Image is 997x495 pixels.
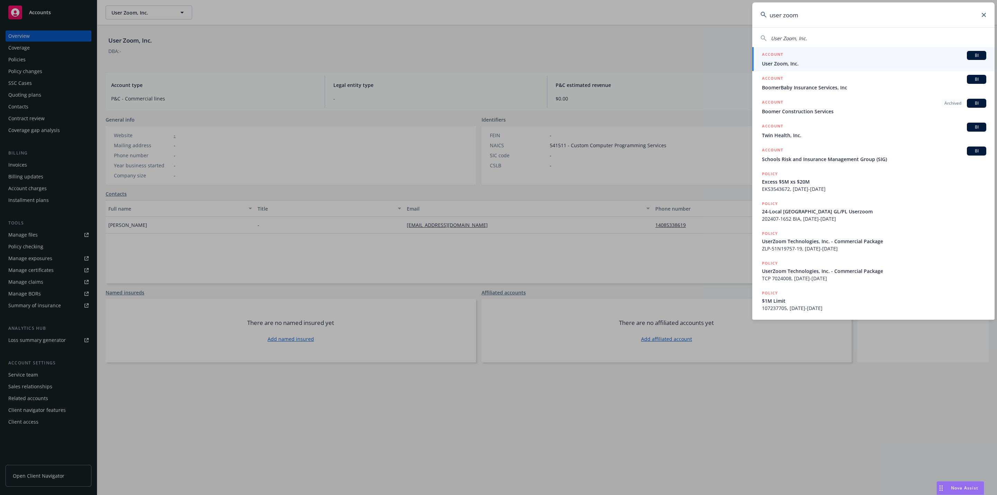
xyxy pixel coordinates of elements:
[762,200,778,207] h5: POLICY
[970,100,983,106] span: BI
[951,485,978,491] span: Nova Assist
[762,245,986,252] span: ZLP-51N19757-19, [DATE]-[DATE]
[762,208,986,215] span: 24-Local [GEOGRAPHIC_DATA] GL/PL Userzoom
[762,238,986,245] span: UserZoom Technologies, Inc. - Commercial Package
[762,123,783,131] h5: ACCOUNT
[762,185,986,193] span: EKS3543672, [DATE]-[DATE]
[762,267,986,275] span: UserZoom Technologies, Inc. - Commercial Package
[771,35,807,42] span: User Zoom, Inc.
[752,286,995,316] a: POLICY$1M Limit107237705, [DATE]-[DATE]
[752,119,995,143] a: ACCOUNTBITwin Health, Inc.
[752,196,995,226] a: POLICY24-Local [GEOGRAPHIC_DATA] GL/PL Userzoom202407-1652 BIA, [DATE]-[DATE]
[762,304,986,312] span: 107237705, [DATE]-[DATE]
[936,481,984,495] button: Nova Assist
[762,51,783,59] h5: ACCOUNT
[762,84,986,91] span: BoomerBaby Insurance Services, Inc
[762,108,986,115] span: Boomer Construction Services
[752,256,995,286] a: POLICYUserZoom Technologies, Inc. - Commercial PackageTCP 7024008, [DATE]-[DATE]
[762,178,986,185] span: Excess $5M xs $20M
[752,47,995,71] a: ACCOUNTBIUser Zoom, Inc.
[970,76,983,82] span: BI
[762,260,778,267] h5: POLICY
[752,95,995,119] a: ACCOUNTArchivedBIBoomer Construction Services
[762,215,986,222] span: 202407-1652 BIA, [DATE]-[DATE]
[752,71,995,95] a: ACCOUNTBIBoomerBaby Insurance Services, Inc
[944,100,961,106] span: Archived
[762,147,783,155] h5: ACCOUNT
[752,2,995,27] input: Search...
[762,290,778,297] h5: POLICY
[762,297,986,304] span: $1M Limit
[752,226,995,256] a: POLICYUserZoom Technologies, Inc. - Commercial PackageZLP-51N19757-19, [DATE]-[DATE]
[970,148,983,154] span: BI
[762,275,986,282] span: TCP 7024008, [DATE]-[DATE]
[762,156,986,163] span: Schools Risk and Insurance Management Group (SIG)
[762,132,986,139] span: Twin Health, Inc.
[970,52,983,59] span: BI
[970,124,983,130] span: BI
[762,170,778,177] h5: POLICY
[752,143,995,167] a: ACCOUNTBISchools Risk and Insurance Management Group (SIG)
[937,481,945,495] div: Drag to move
[752,167,995,196] a: POLICYExcess $5M xs $20MEKS3543672, [DATE]-[DATE]
[762,99,783,107] h5: ACCOUNT
[762,60,986,67] span: User Zoom, Inc.
[762,75,783,83] h5: ACCOUNT
[762,230,778,237] h5: POLICY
